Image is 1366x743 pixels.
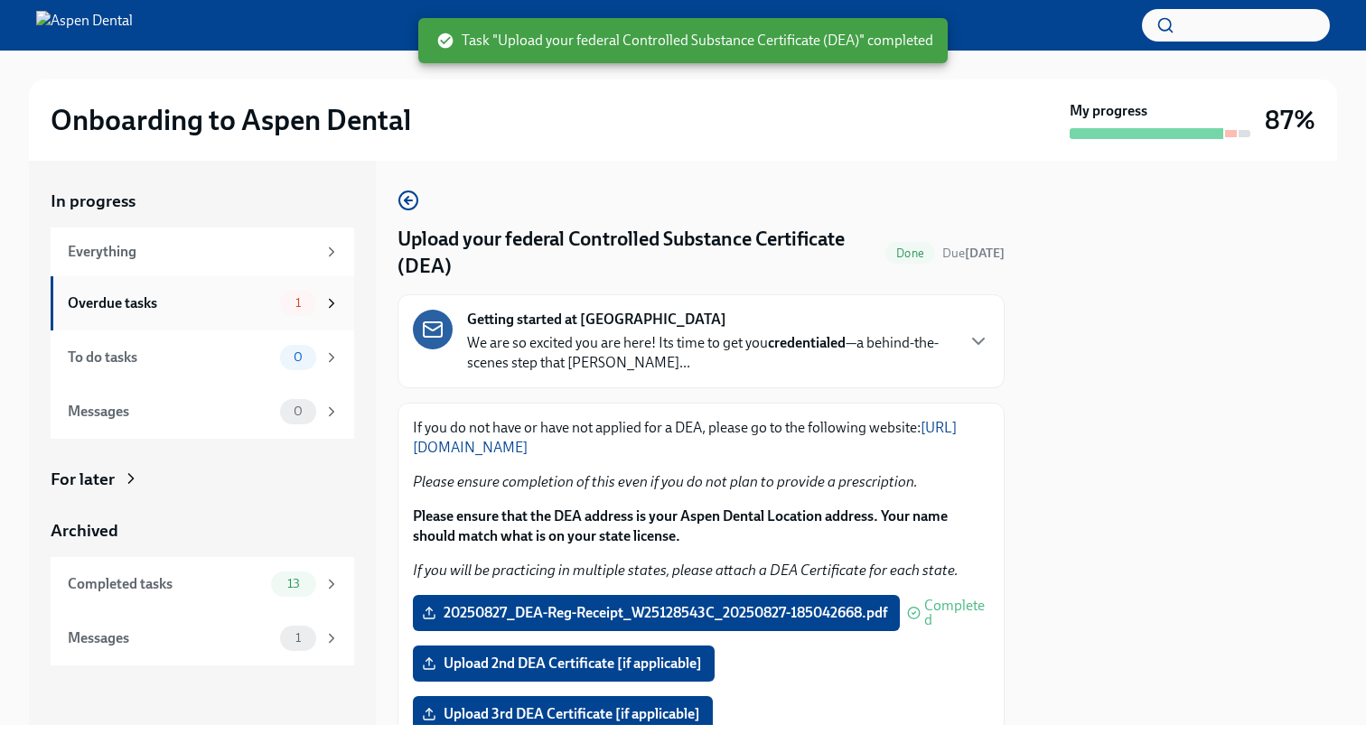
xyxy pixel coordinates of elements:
span: July 2nd, 2025 07:00 [942,245,1005,262]
h3: 87% [1265,104,1315,136]
em: Please ensure completion of this even if you do not plan to provide a prescription. [413,473,918,490]
strong: Getting started at [GEOGRAPHIC_DATA] [467,310,726,330]
em: If you will be practicing in multiple states, please attach a DEA Certificate for each state. [413,562,959,579]
strong: [DATE] [965,246,1005,261]
span: 13 [276,577,311,590]
label: Upload 3rd DEA Certificate [if applicable] [413,696,713,732]
span: Upload 3rd DEA Certificate [if applicable] [426,705,700,723]
h4: Upload your federal Controlled Substance Certificate (DEA) [398,226,878,280]
span: Completed [924,599,989,627]
label: Upload 2nd DEA Certificate [if applicable] [413,645,715,682]
strong: My progress [1070,101,1147,121]
div: Overdue tasks [68,293,273,313]
img: Aspen Dental [36,11,133,40]
span: Upload 2nd DEA Certificate [if applicable] [426,655,702,673]
span: 1 [285,631,312,645]
a: In progress [51,190,354,213]
div: Messages [68,402,273,422]
div: For later [51,468,115,491]
span: 1 [285,296,312,310]
span: 0 [283,404,313,418]
a: Messages0 [51,385,354,439]
h2: Onboarding to Aspen Dental [51,102,411,138]
strong: credentialed [768,334,846,351]
span: 0 [283,350,313,364]
label: 20250827_DEA-Reg-Receipt_W25128543C_20250827-185042668.pdf [413,595,900,631]
span: Done [885,246,935,260]
span: 20250827_DEA-Reg-Receipt_W25128543C_20250827-185042668.pdf [426,604,887,622]
a: For later [51,468,354,491]
div: To do tasks [68,348,273,367]
a: To do tasks0 [51,330,354,385]
p: We are so excited you are here! Its time to get you —a behind-the-scenes step that [PERSON_NAME]... [467,333,953,373]
a: Everything [51,228,354,276]
a: Messages1 [51,611,354,665]
span: Task "Upload your federal Controlled Substance Certificate (DEA)" completed [436,31,933,51]
a: Overdue tasks1 [51,276,354,330]
a: Completed tasks13 [51,557,354,611]
div: Messages [68,628,273,648]
a: Archived [51,519,354,543]
strong: Please ensure that the DEA address is your Aspen Dental Location address. Your name should match ... [413,507,948,544]
span: Due [942,246,1005,261]
p: If you do not have or have not applied for a DEA, please go to the following website: [413,418,989,458]
div: Everything [68,242,316,262]
div: Completed tasks [68,574,264,594]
